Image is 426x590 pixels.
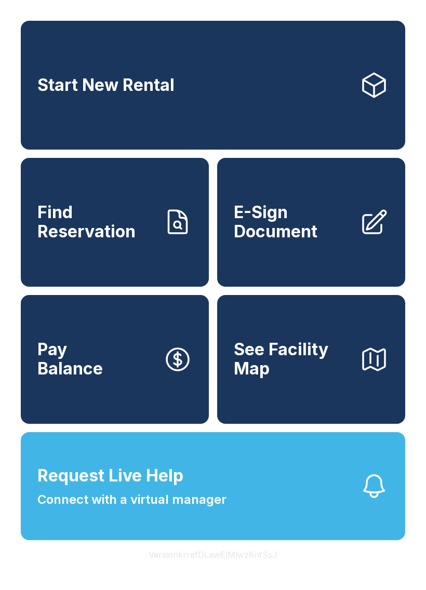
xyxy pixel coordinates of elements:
span: Connect with a virtual manager [37,490,227,509]
span: Request Live Help [37,463,183,488]
button: PayBalance [21,295,209,424]
button: Request Live HelpConnect with a virtual manager [21,432,405,540]
span: See Facility Map [234,340,351,378]
a: Start New Rental [21,21,405,150]
span: E-Sign Document [234,203,351,241]
a: E-Sign Document [217,158,405,287]
span: Pay Balance [37,340,103,378]
button: See Facility Map [217,295,405,424]
a: Find Reservation [21,158,209,287]
span: Find Reservation [37,203,155,241]
span: Start New Rental [37,76,175,95]
button: VersionkrrefDLawElMlwz8nfSsJ [140,540,286,569]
